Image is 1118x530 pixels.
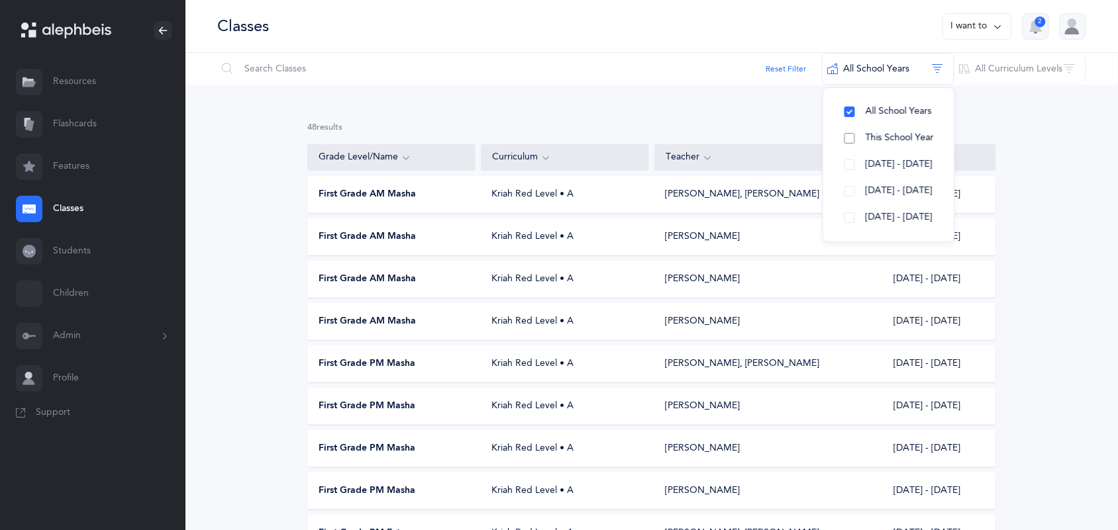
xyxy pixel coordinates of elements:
button: Reset Filter [766,63,807,75]
div: [PERSON_NAME] [665,315,740,328]
div: 48 [307,122,996,134]
span: All School Years [866,106,932,116]
span: First Grade AM Masha [319,230,416,243]
div: [PERSON_NAME] [665,230,740,243]
button: I want to [942,13,1012,40]
div: Kriah Red Level • A [482,230,650,243]
div: [PERSON_NAME] [665,273,740,286]
div: [PERSON_NAME] [665,442,740,455]
button: This School Year [834,125,944,152]
button: [DATE] - [DATE] [834,178,944,204]
div: [DATE] - [DATE] [884,484,995,498]
div: [DATE] - [DATE] [884,315,995,328]
span: First Grade PM Masha [319,442,415,455]
div: Kriah Red Level • A [482,315,650,328]
span: First Grade AM Masha [319,188,416,201]
button: 2 [1023,13,1049,40]
span: [DATE] - [DATE] [866,185,933,196]
span: [DATE] - [DATE] [866,212,933,222]
div: [DATE] - [DATE] [884,273,995,286]
div: Kriah Red Level • A [482,442,650,455]
div: [PERSON_NAME] [665,484,740,498]
span: First Grade PM Masha [319,400,415,413]
div: [PERSON_NAME], [PERSON_NAME] [665,357,820,371]
div: [DATE] - [DATE] [884,442,995,455]
div: [DATE] - [DATE] [884,400,995,413]
span: First Grade AM Masha [319,315,416,328]
span: Support [36,406,70,420]
div: [DATE] - [DATE] [884,357,995,371]
div: Kriah Red Level • A [482,484,650,498]
span: First Grade AM Masha [319,273,416,286]
button: All School Years [834,99,944,125]
div: Kriah Red Level • A [482,400,650,413]
button: [DATE] - [DATE] [834,152,944,178]
span: This School Year [866,132,934,143]
div: Grade Level/Name [319,150,464,165]
div: Classes [217,15,269,37]
span: First Grade PM Masha [319,484,415,498]
button: All Curriculum Levels [954,53,1086,85]
div: Curriculum [492,150,638,165]
span: [DATE] - [DATE] [866,159,933,169]
div: [PERSON_NAME] [665,400,740,413]
div: 2 [1035,17,1046,27]
span: results [317,122,342,132]
div: Teacher [666,150,867,165]
div: [PERSON_NAME], [PERSON_NAME] [665,188,820,201]
div: Kriah Red Level • A [482,357,650,371]
button: [DATE] - [DATE] [834,204,944,231]
input: Search Classes [217,53,823,85]
span: First Grade PM Masha [319,357,415,371]
div: Kriah Red Level • A [482,273,650,286]
button: All School Years [822,53,954,85]
div: Kriah Red Level • A [482,188,650,201]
